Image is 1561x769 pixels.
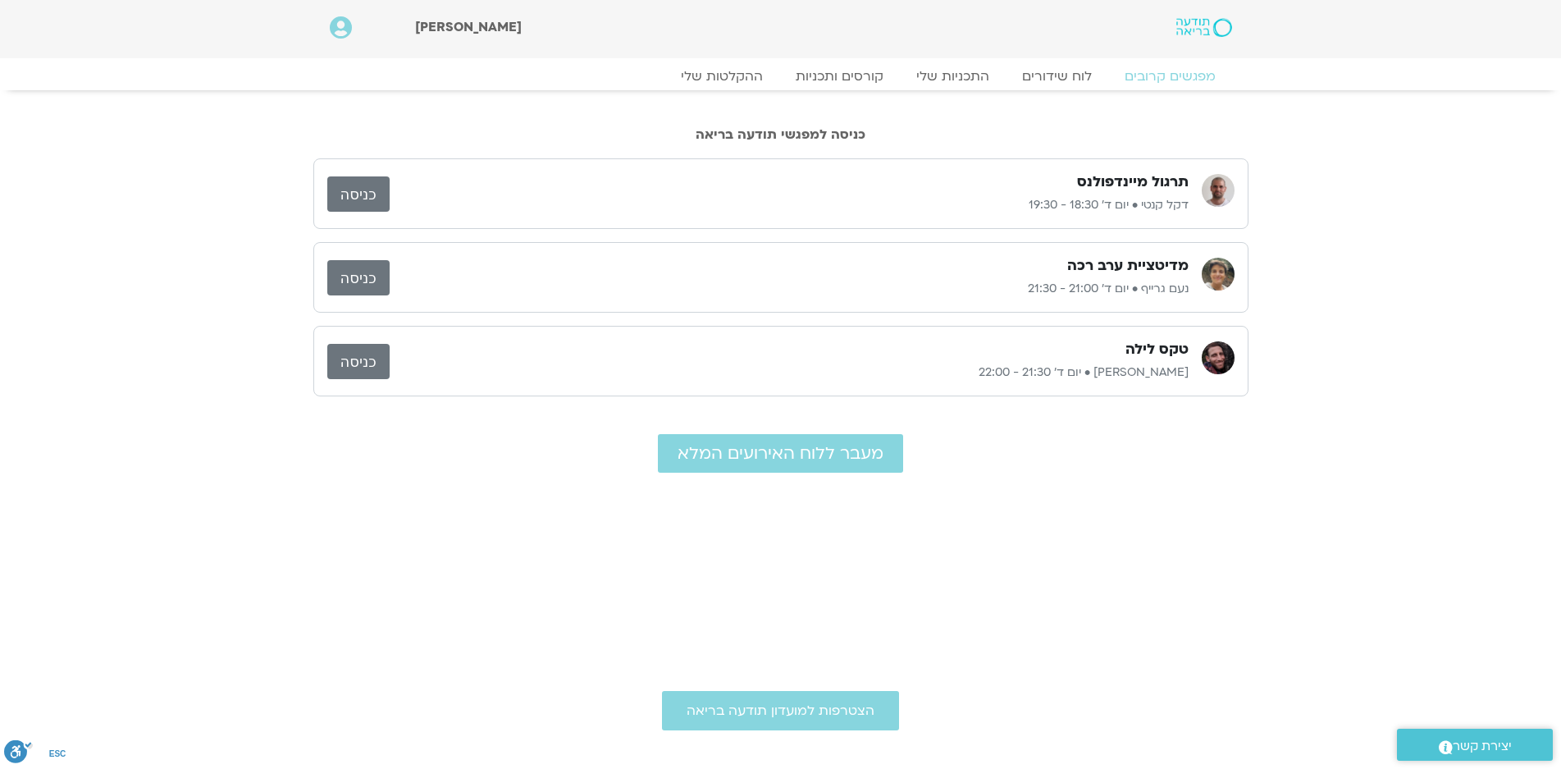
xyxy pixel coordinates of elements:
[900,68,1006,85] a: התכניות שלי
[313,127,1248,142] h2: כניסה למפגשי תודעה בריאה
[662,691,899,730] a: הצטרפות למועדון תודעה בריאה
[678,444,883,463] span: מעבר ללוח האירועים המלא
[327,260,390,295] a: כניסה
[330,68,1232,85] nav: Menu
[415,18,522,36] span: [PERSON_NAME]
[1202,174,1235,207] img: דקל קנטי
[390,279,1189,299] p: נעם גרייף • יום ד׳ 21:00 - 21:30
[1397,729,1553,761] a: יצירת קשר
[687,703,874,718] span: הצטרפות למועדון תודעה בריאה
[1202,258,1235,291] img: נעם גרייף
[1067,256,1189,276] h3: מדיטציית ערב רכה
[1006,68,1108,85] a: לוח שידורים
[658,434,903,473] a: מעבר ללוח האירועים המלא
[1077,172,1189,192] h3: תרגול מיינדפולנס
[327,176,390,212] a: כניסה
[1453,735,1512,758] span: יצירת קשר
[1125,340,1189,359] h3: טקס לילה
[390,363,1189,382] p: [PERSON_NAME] • יום ד׳ 21:30 - 22:00
[327,344,390,379] a: כניסה
[1108,68,1232,85] a: מפגשים קרובים
[390,195,1189,215] p: דקל קנטי • יום ד׳ 18:30 - 19:30
[1202,341,1235,374] img: בן קמינסקי
[664,68,779,85] a: ההקלטות שלי
[779,68,900,85] a: קורסים ותכניות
